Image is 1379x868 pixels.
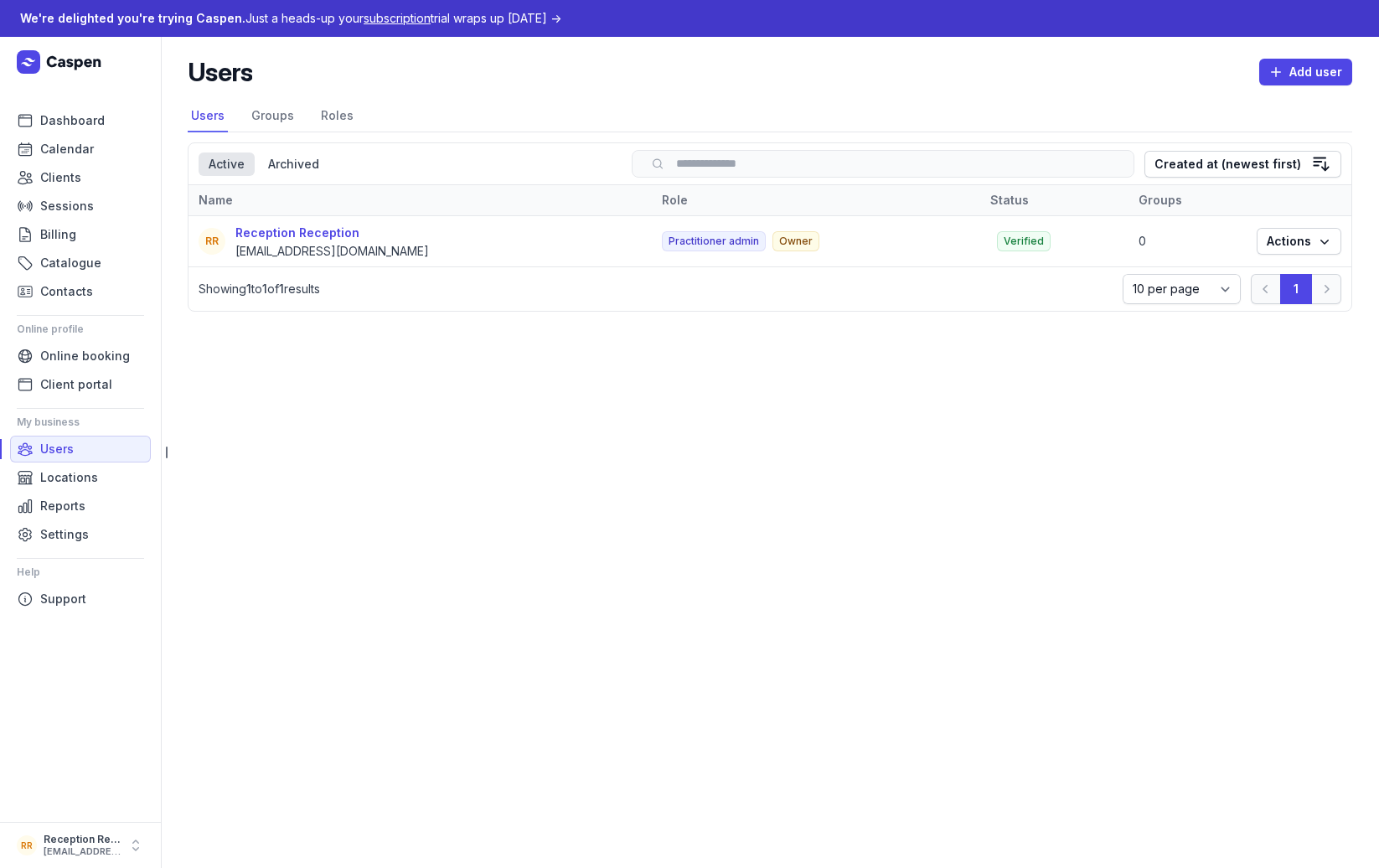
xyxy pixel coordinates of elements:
[1144,151,1341,178] button: Created at (newest first)
[1269,62,1342,82] span: Add user
[279,282,284,296] span: 1
[44,846,121,858] div: [EMAIL_ADDRESS][DOMAIN_NAME]
[980,185,1129,216] th: Status
[40,196,94,216] span: Sessions
[1257,228,1341,255] button: Actions
[17,559,144,586] div: Help
[1154,154,1301,174] div: Created at (newest first)
[40,111,105,131] span: Dashboard
[1139,233,1237,250] div: 0
[17,409,144,436] div: My business
[235,243,429,260] div: [EMAIL_ADDRESS][DOMAIN_NAME]
[40,439,74,459] span: Users
[262,282,267,296] span: 1
[1251,274,1341,304] nav: Pagination
[662,231,766,251] span: Practitioner admin
[1267,231,1331,251] span: Actions
[1280,274,1312,304] button: 1
[199,152,255,176] div: Active
[40,468,98,488] span: Locations
[772,231,819,251] span: Owner
[318,101,357,132] a: Roles
[188,101,1352,132] nav: Tabs
[40,282,93,302] span: Contacts
[40,253,101,273] span: Catalogue
[20,11,245,25] span: We're delighted you're trying Caspen.
[40,375,112,395] span: Client portal
[21,835,33,855] span: RR
[997,231,1051,251] span: Verified
[40,225,76,245] span: Billing
[189,185,652,216] th: Name
[40,524,89,545] span: Settings
[246,282,251,296] span: 1
[44,833,121,846] div: Reception Reception
[40,168,81,188] span: Clients
[235,223,429,243] div: Reception Reception
[1129,185,1247,216] th: Groups
[17,316,144,343] div: Online profile
[248,101,297,132] a: Groups
[258,152,329,176] div: Archived
[188,57,252,87] h2: Users
[652,185,980,216] th: Role
[40,589,86,609] span: Support
[40,496,85,516] span: Reports
[188,101,228,132] a: Users
[40,346,130,366] span: Online booking
[205,235,219,248] span: RR
[199,281,1113,297] p: Showing to of results
[199,152,622,176] nav: Tabs
[40,139,94,159] span: Calendar
[20,8,561,28] div: Just a heads-up your trial wraps up [DATE] →
[1259,59,1352,85] button: Add user
[364,11,431,25] span: subscription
